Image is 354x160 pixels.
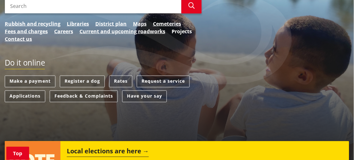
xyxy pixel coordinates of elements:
a: Libraries [67,20,89,28]
a: Contact us [5,35,32,43]
a: Register a dog [60,76,105,87]
a: Rubbish and recycling [5,20,60,28]
a: Fees and charges [5,28,48,35]
a: Feedback & Complaints [50,91,118,102]
a: District plan [95,20,127,28]
a: Projects [172,28,192,35]
a: Make a payment [5,76,55,87]
a: Rates [109,76,132,87]
iframe: Messenger Launcher [325,133,348,156]
a: Careers [54,28,73,35]
h2: Do it online [5,59,45,70]
a: Applications [5,91,45,102]
a: Request a service [137,76,190,87]
h2: Local elections are here [67,148,149,157]
a: Have your say [122,91,167,102]
a: Top [6,147,29,160]
a: Current and upcoming roadworks [79,28,165,35]
a: Cemeteries [153,20,181,28]
a: Maps [133,20,147,28]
